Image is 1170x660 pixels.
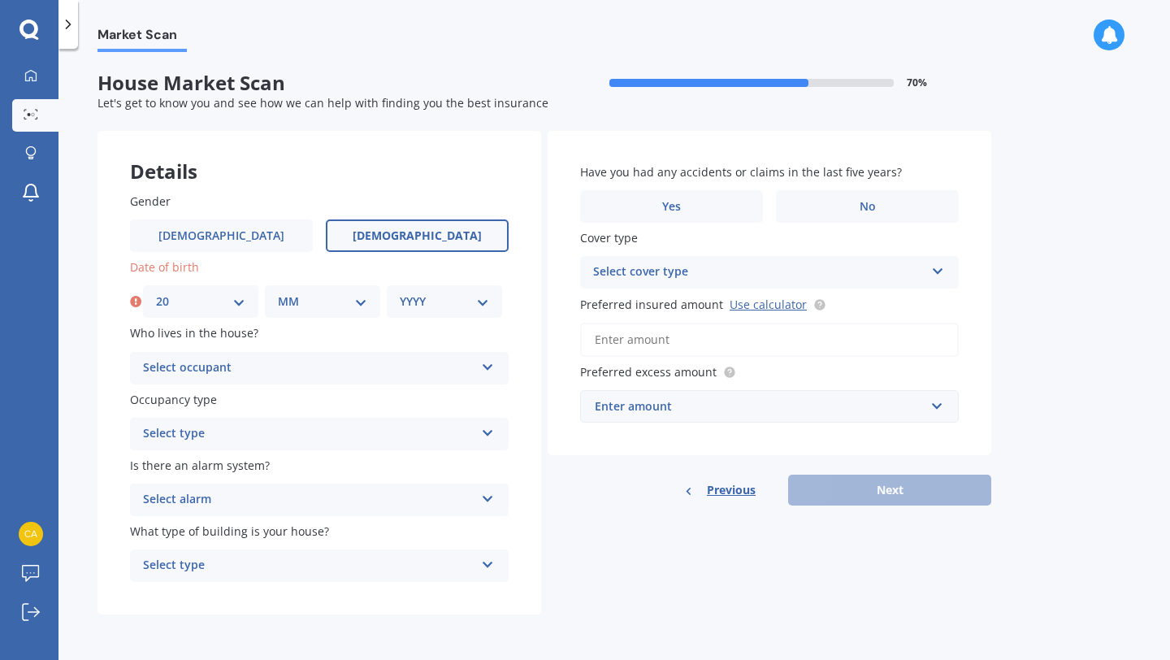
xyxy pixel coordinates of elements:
[143,556,474,575] div: Select type
[97,95,548,111] span: Let's get to know you and see how we can help with finding you the best insurance
[143,358,474,378] div: Select occupant
[707,478,756,502] span: Previous
[130,193,171,209] span: Gender
[580,164,902,180] span: Have you had any accidents or claims in the last five years?
[595,397,925,415] div: Enter amount
[130,259,199,275] span: Date of birth
[130,458,270,473] span: Is there an alarm system?
[907,77,927,89] span: 70 %
[130,523,329,539] span: What type of building is your house?
[130,326,258,341] span: Who lives in the house?
[158,229,284,243] span: [DEMOGRAPHIC_DATA]
[130,392,217,407] span: Occupancy type
[580,230,638,245] span: Cover type
[593,263,925,282] div: Select cover type
[97,72,544,95] span: House Market Scan
[143,424,474,444] div: Select type
[97,27,187,49] span: Market Scan
[580,297,723,312] span: Preferred insured amount
[860,200,876,214] span: No
[143,490,474,510] div: Select alarm
[580,364,717,380] span: Preferred excess amount
[580,323,959,357] input: Enter amount
[19,522,43,546] img: 8783eeda58d20fc6871c026443fa5cc5
[730,297,807,312] a: Use calculator
[353,229,482,243] span: [DEMOGRAPHIC_DATA]
[97,131,541,180] div: Details
[662,200,681,214] span: Yes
